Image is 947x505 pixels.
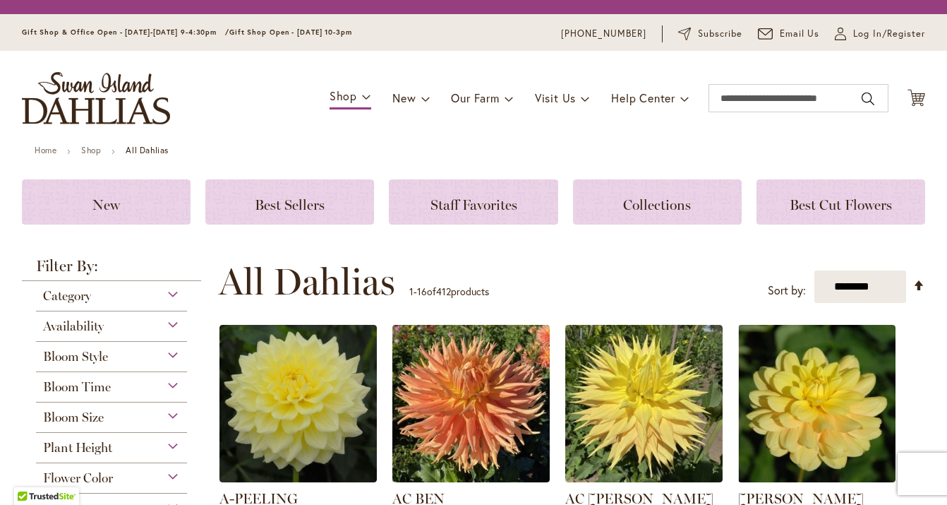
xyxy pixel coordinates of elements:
span: Email Us [780,27,820,41]
span: Bloom Style [43,349,108,364]
span: Bloom Time [43,379,111,395]
span: Flower Color [43,470,113,486]
span: Bloom Size [43,410,104,425]
a: New [22,179,191,225]
span: Collections [623,196,691,213]
span: Visit Us [535,90,576,105]
label: Sort by: [768,278,806,304]
span: Best Sellers [255,196,325,213]
a: Collections [573,179,742,225]
span: Gift Shop & Office Open - [DATE]-[DATE] 9-4:30pm / [22,28,229,37]
span: New [392,90,416,105]
a: Best Cut Flowers [756,179,925,225]
a: A-Peeling [219,472,377,485]
span: Plant Height [43,440,112,456]
span: Gift Shop Open - [DATE] 10-3pm [229,28,352,37]
p: - of products [409,280,489,303]
span: Availability [43,319,104,334]
a: Email Us [758,27,820,41]
a: Log In/Register [835,27,925,41]
span: Log In/Register [853,27,925,41]
span: Our Farm [451,90,499,105]
button: Search [862,88,874,110]
a: AHOY MATEY [738,472,895,485]
span: 412 [436,285,451,298]
img: AC Jeri [565,325,723,482]
span: Help Center [611,90,675,105]
a: AC BEN [392,472,550,485]
span: Best Cut Flowers [790,196,892,213]
span: Subscribe [698,27,742,41]
a: Best Sellers [205,179,374,225]
a: Shop [81,145,101,155]
a: [PHONE_NUMBER] [561,27,646,41]
img: A-Peeling [219,325,377,482]
span: All Dahlias [219,261,395,303]
span: New [92,196,120,213]
strong: Filter By: [22,259,201,281]
span: 1 [409,285,414,298]
span: Shop [330,88,357,103]
a: Staff Favorites [389,179,557,225]
img: AHOY MATEY [738,325,895,482]
a: Home [35,145,56,155]
span: Category [43,288,91,304]
strong: All Dahlias [126,145,169,155]
a: store logo [22,72,170,124]
a: AC Jeri [565,472,723,485]
a: Subscribe [678,27,742,41]
img: AC BEN [392,325,550,482]
span: 16 [417,285,427,298]
span: Staff Favorites [430,196,517,213]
